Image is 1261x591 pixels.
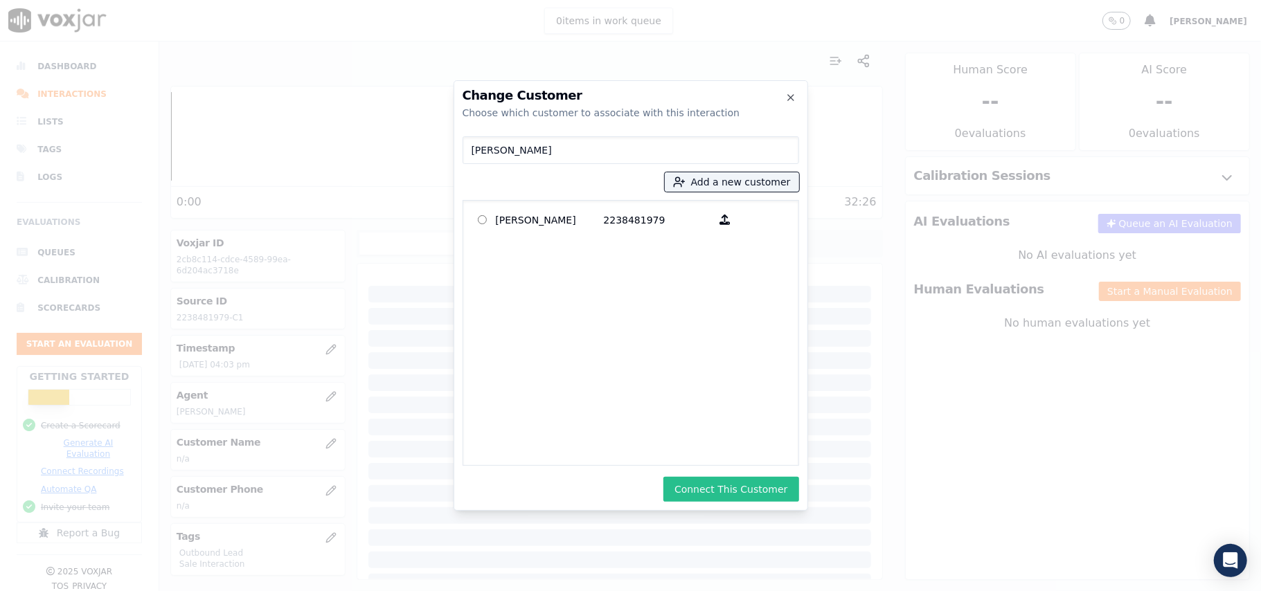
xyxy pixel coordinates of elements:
[463,106,799,120] div: Choose which customer to associate with this interaction
[496,209,604,230] p: [PERSON_NAME]
[478,215,487,224] input: [PERSON_NAME] 2238481979
[712,209,739,230] button: [PERSON_NAME] 2238481979
[665,172,799,192] button: Add a new customer
[663,477,798,502] button: Connect This Customer
[463,89,799,102] h2: Change Customer
[1214,544,1247,577] div: Open Intercom Messenger
[604,209,712,230] p: 2238481979
[463,136,799,164] input: Search Customers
